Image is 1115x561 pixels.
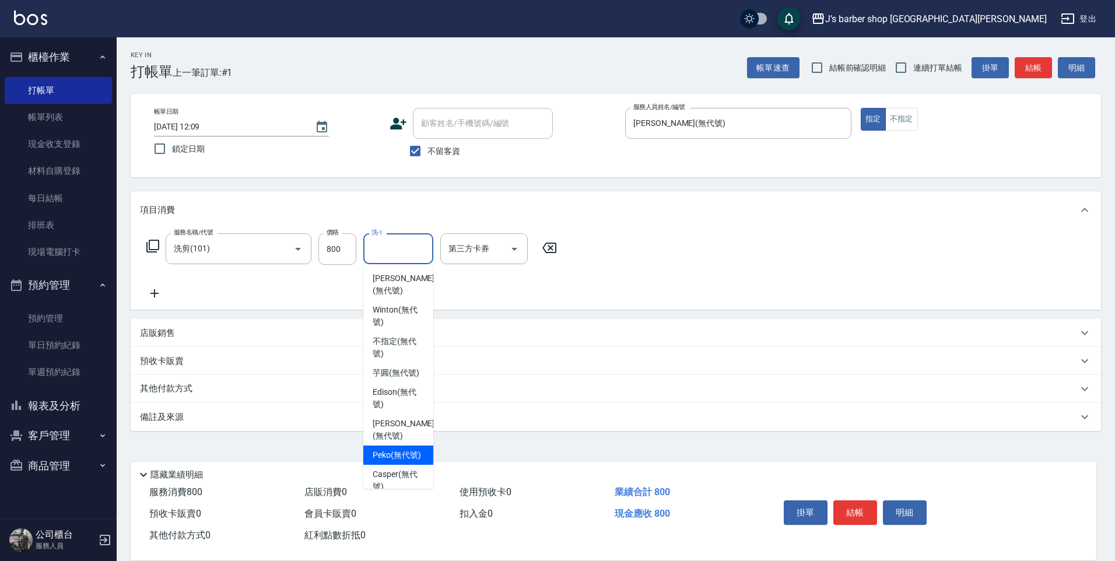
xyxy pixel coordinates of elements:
div: 店販銷售 [131,319,1101,347]
button: 掛單 [972,57,1009,79]
button: J’s barber shop [GEOGRAPHIC_DATA][PERSON_NAME] [807,7,1051,31]
a: 打帳單 [5,77,112,104]
label: 價格 [327,228,339,237]
span: 業績合計 800 [615,486,670,497]
span: Winton (無代號) [373,304,424,328]
span: Peko (無代號) [373,449,421,461]
span: 會員卡販賣 0 [304,508,356,519]
label: 服務人員姓名/編號 [633,103,685,111]
a: 帳單列表 [5,104,112,131]
a: 單日預約紀錄 [5,332,112,359]
a: 現場電腦打卡 [5,239,112,265]
label: 帳單日期 [154,107,178,116]
button: 明細 [883,500,927,525]
label: 服務名稱/代號 [174,228,213,237]
span: Edison (無代號) [373,386,424,411]
span: 預收卡販賣 0 [149,508,201,519]
button: 商品管理 [5,451,112,481]
span: [PERSON_NAME] (無代號) [373,418,434,442]
div: 預收卡販賣 [131,347,1101,375]
button: 客戶管理 [5,420,112,451]
span: 使用預收卡 0 [460,486,511,497]
span: 扣入金 0 [460,508,493,519]
span: 服務消費 800 [149,486,202,497]
p: 項目消費 [140,204,175,216]
input: YYYY/MM/DD hh:mm [154,117,303,136]
span: Casper (無代號) [373,468,424,493]
img: Logo [14,10,47,25]
p: 店販銷售 [140,327,175,339]
p: 服務人員 [36,541,95,551]
span: 鎖定日期 [172,143,205,155]
button: 報表及分析 [5,391,112,421]
a: 單週預約紀錄 [5,359,112,385]
a: 材料自購登錄 [5,157,112,184]
p: 預收卡販賣 [140,355,184,367]
img: Person [9,528,33,552]
button: 帳單速查 [747,57,800,79]
button: 登出 [1056,8,1101,30]
button: 預約管理 [5,270,112,300]
div: 項目消費 [131,191,1101,229]
p: 備註及來源 [140,411,184,423]
button: 結帳 [1015,57,1052,79]
span: 芋圓 (無代號) [373,367,419,379]
span: [PERSON_NAME] (無代號) [373,272,434,297]
button: 櫃檯作業 [5,42,112,72]
p: 其他付款方式 [140,383,198,395]
span: 不指定 (無代號) [373,335,424,360]
button: 不指定 [885,108,918,131]
span: 不留客資 [427,145,460,157]
h5: 公司櫃台 [36,529,95,541]
button: 指定 [861,108,886,131]
div: 備註及來源 [131,403,1101,431]
button: 明細 [1058,57,1095,79]
span: 結帳前確認明細 [829,62,886,74]
span: 紅利點數折抵 0 [304,530,366,541]
a: 每日結帳 [5,185,112,212]
button: Open [289,240,307,258]
label: 洗-1 [371,228,383,237]
a: 預約管理 [5,305,112,332]
span: 上一筆訂單:#1 [173,65,233,80]
span: 其他付款方式 0 [149,530,211,541]
div: 其他付款方式 [131,375,1101,403]
button: save [777,7,801,30]
span: 店販消費 0 [304,486,347,497]
span: 現金應收 800 [615,508,670,519]
button: Open [505,240,524,258]
h2: Key In [131,51,173,59]
button: 掛單 [784,500,828,525]
span: 連續打單結帳 [913,62,962,74]
button: Choose date, selected date is 2025-08-24 [308,113,336,141]
p: 隱藏業績明細 [150,469,203,481]
h3: 打帳單 [131,64,173,80]
a: 現金收支登錄 [5,131,112,157]
div: J’s barber shop [GEOGRAPHIC_DATA][PERSON_NAME] [825,12,1047,26]
button: 結帳 [833,500,877,525]
a: 排班表 [5,212,112,239]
